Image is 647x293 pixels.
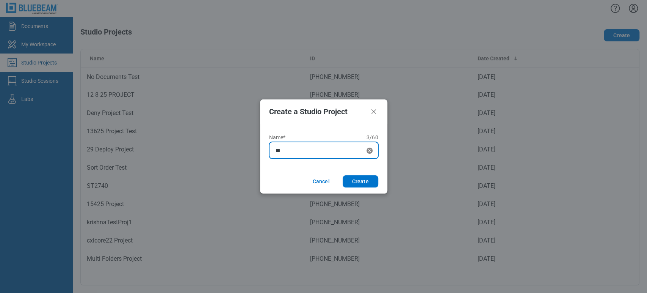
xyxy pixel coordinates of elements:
span: Name* [269,134,286,140]
button: Close [369,107,378,116]
h2: Create a Studio Project [269,107,366,116]
button: Cancel [304,175,337,187]
span: 3 / 60 [367,134,378,140]
button: Create [343,175,378,187]
div: Clear [365,146,374,155]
